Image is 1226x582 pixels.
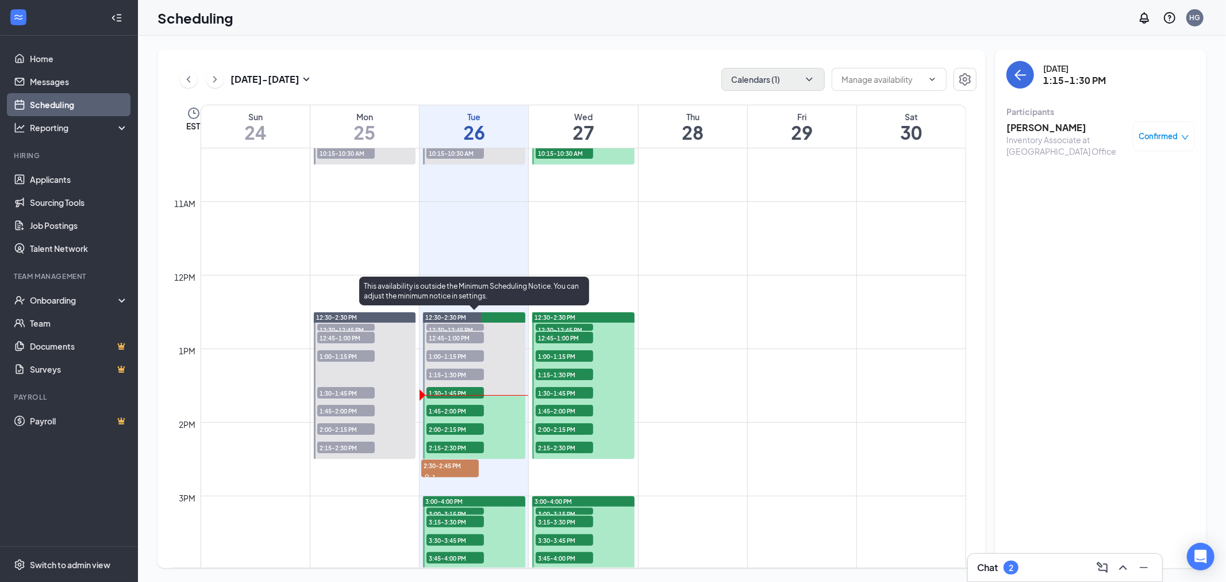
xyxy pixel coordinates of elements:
[30,294,118,306] div: Onboarding
[420,105,528,148] a: August 26, 2025
[1190,13,1201,22] div: HG
[30,214,128,237] a: Job Postings
[14,294,25,306] svg: UserCheck
[359,277,589,305] div: This availability is outside the Minimum Scheduling Notice. You can adjust the minimum notice in ...
[180,71,197,88] button: ChevronLeft
[536,324,593,335] span: 12:30-12:45 PM
[209,72,221,86] svg: ChevronRight
[536,350,593,362] span: 1:00-1:15 PM
[857,111,966,122] div: Sat
[317,324,375,335] span: 12:30-12:45 PM
[316,313,357,321] span: 12:30-2:30 PM
[536,405,593,416] span: 1:45-2:00 PM
[426,324,484,335] span: 12:30-12:45 PM
[1187,543,1215,570] div: Open Intercom Messenger
[177,344,198,357] div: 1pm
[1137,11,1151,25] svg: Notifications
[804,74,815,85] svg: ChevronDown
[536,387,593,399] span: 1:30-1:45 PM
[536,508,593,519] span: 3:00-3:15 PM
[1006,61,1034,89] button: back-button
[954,68,977,91] button: Settings
[1006,134,1127,157] div: Inventory Associate at [GEOGRAPHIC_DATA] Office
[183,72,194,86] svg: ChevronLeft
[1006,106,1195,117] div: Participants
[529,122,637,142] h1: 27
[426,369,484,380] span: 1:15-1:30 PM
[421,460,479,471] span: 2:30-2:45 PM
[426,442,484,453] span: 2:15-2:30 PM
[201,122,310,142] h1: 24
[14,392,126,402] div: Payroll
[14,559,25,570] svg: Settings
[310,105,419,148] a: August 25, 2025
[111,12,122,24] svg: Collapse
[1006,121,1127,134] h3: [PERSON_NAME]
[958,72,972,86] svg: Settings
[426,534,484,546] span: 3:30-3:45 PM
[30,168,128,191] a: Applicants
[426,405,484,416] span: 1:45-2:00 PM
[13,12,24,23] svg: WorkstreamLogo
[1043,63,1106,74] div: [DATE]
[928,75,937,84] svg: ChevronDown
[1163,11,1177,25] svg: QuestionInfo
[187,120,201,132] span: EST
[30,93,128,116] a: Scheduling
[426,387,484,399] span: 1:30-1:45 PM
[1013,68,1027,82] svg: ArrowLeft
[536,369,593,380] span: 1:15-1:30 PM
[317,350,375,362] span: 1:00-1:15 PM
[317,423,375,435] span: 2:00-2:15 PM
[172,271,198,284] div: 12pm
[425,313,466,321] span: 12:30-2:30 PM
[426,147,484,159] span: 10:15-10:30 AM
[30,312,128,335] a: Team
[317,442,375,453] span: 2:15-2:30 PM
[425,497,463,506] span: 3:00-4:00 PM
[529,105,637,148] a: August 27, 2025
[857,122,966,142] h1: 30
[426,332,484,343] span: 12:45-1:00 PM
[1139,131,1178,142] span: Confirmed
[310,122,419,142] h1: 25
[201,105,310,148] a: August 24, 2025
[1116,561,1130,575] svg: ChevronUp
[177,565,198,578] div: 4pm
[536,423,593,435] span: 2:00-2:15 PM
[432,473,436,481] span: 1
[30,191,128,214] a: Sourcing Tools
[536,332,593,343] span: 12:45-1:00 PM
[14,271,126,281] div: Team Management
[1096,561,1109,575] svg: ComposeMessage
[177,492,198,504] div: 3pm
[426,516,484,527] span: 3:15-3:30 PM
[1181,133,1189,141] span: down
[841,73,923,86] input: Manage availability
[317,387,375,399] span: 1:30-1:45 PM
[30,70,128,93] a: Messages
[748,111,856,122] div: Fri
[157,8,233,28] h1: Scheduling
[536,147,593,159] span: 10:15-10:30 AM
[977,561,998,574] h3: Chat
[230,73,299,86] h3: [DATE] - [DATE]
[426,552,484,564] span: 3:45-4:00 PM
[201,111,310,122] div: Sun
[529,111,637,122] div: Wed
[639,105,747,148] a: August 28, 2025
[1093,558,1112,577] button: ComposeMessage
[639,111,747,122] div: Thu
[536,516,593,527] span: 3:15-3:30 PM
[317,147,375,159] span: 10:15-10:30 AM
[30,237,128,260] a: Talent Network
[30,122,129,133] div: Reporting
[177,418,198,431] div: 2pm
[420,122,528,142] h1: 26
[30,335,128,358] a: DocumentsCrown
[1135,558,1153,577] button: Minimize
[14,122,25,133] svg: Analysis
[426,508,484,519] span: 3:00-3:15 PM
[317,405,375,416] span: 1:45-2:00 PM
